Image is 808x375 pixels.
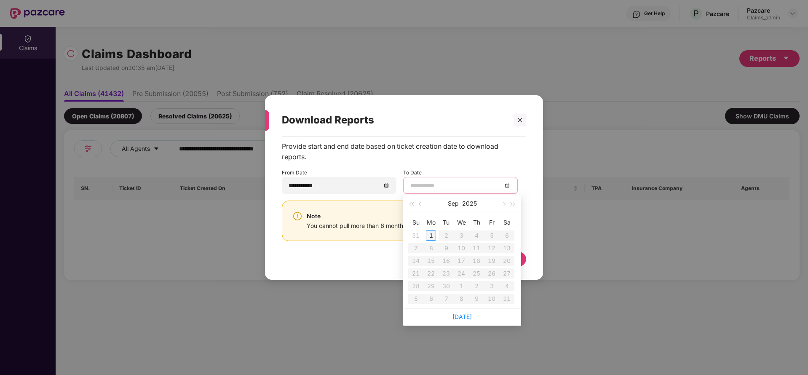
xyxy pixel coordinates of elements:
div: Note [307,211,455,221]
div: 1 [426,230,436,241]
th: Tu [439,216,454,229]
a: [DATE] [452,313,472,320]
div: From Date [282,169,396,194]
th: Fr [484,216,499,229]
th: Su [408,216,423,229]
div: You cannot pull more than 6 months of data at a time. [307,221,455,230]
td: 2025-09-01 [423,229,439,242]
span: close [517,117,523,123]
th: We [454,216,469,229]
th: Th [469,216,484,229]
div: Download Reports [282,104,506,137]
img: svg+xml;base64,PHN2ZyBpZD0iV2FybmluZ18tXzI0eDI0IiBkYXRhLW5hbWU9Ildhcm5pbmcgLSAyNHgyNCIgeG1sbnM9Im... [292,211,302,221]
div: To Date [403,169,518,194]
div: Provide start and end date based on ticket creation date to download reports. [282,141,518,162]
div: 31 [411,230,421,241]
td: 2025-08-31 [408,229,423,242]
th: Sa [499,216,514,229]
th: Mo [423,216,439,229]
button: 2025 [462,195,477,212]
button: Sep [448,195,459,212]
